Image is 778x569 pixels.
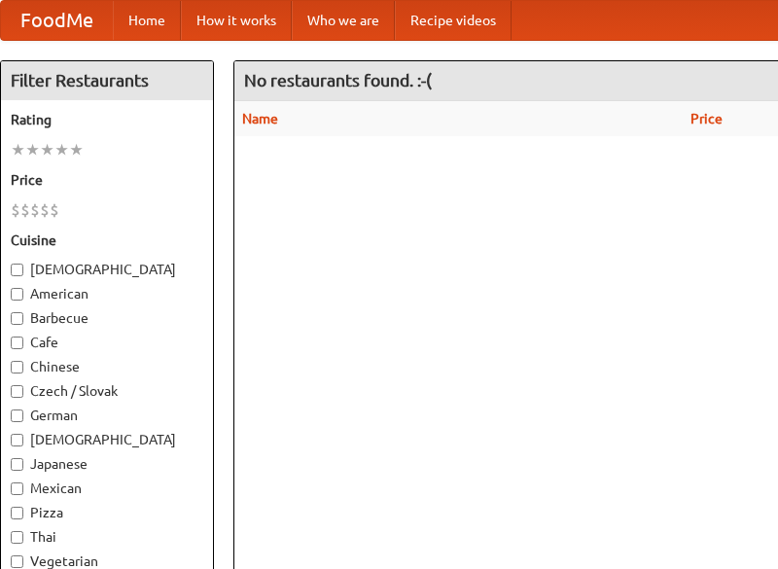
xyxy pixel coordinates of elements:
label: Japanese [11,454,203,474]
input: Thai [11,531,23,544]
input: Pizza [11,507,23,519]
label: Cafe [11,333,203,352]
label: [DEMOGRAPHIC_DATA] [11,260,203,279]
li: ★ [11,139,25,160]
h5: Price [11,170,203,190]
a: Recipe videos [395,1,512,40]
h5: Cuisine [11,231,203,250]
label: [DEMOGRAPHIC_DATA] [11,430,203,449]
a: How it works [181,1,292,40]
input: Barbecue [11,312,23,325]
input: Vegetarian [11,555,23,568]
input: German [11,409,23,422]
a: Price [690,111,723,126]
li: $ [20,199,30,221]
h5: Rating [11,110,203,129]
a: Who we are [292,1,395,40]
input: Japanese [11,458,23,471]
label: Pizza [11,503,203,522]
input: Czech / Slovak [11,385,23,398]
input: [DEMOGRAPHIC_DATA] [11,264,23,276]
input: Chinese [11,361,23,373]
li: $ [30,199,40,221]
input: American [11,288,23,301]
label: Mexican [11,479,203,498]
label: American [11,284,203,303]
label: German [11,406,203,425]
li: ★ [54,139,69,160]
label: Czech / Slovak [11,381,203,401]
a: Home [113,1,181,40]
li: ★ [69,139,84,160]
li: $ [11,199,20,221]
label: Thai [11,527,203,547]
li: ★ [25,139,40,160]
li: $ [50,199,59,221]
li: ★ [40,139,54,160]
input: [DEMOGRAPHIC_DATA] [11,434,23,446]
a: FoodMe [1,1,113,40]
h4: Filter Restaurants [1,61,213,100]
li: $ [40,199,50,221]
label: Barbecue [11,308,203,328]
a: Name [242,111,278,126]
input: Mexican [11,482,23,495]
input: Cafe [11,337,23,349]
ng-pluralize: No restaurants found. :-( [244,71,432,89]
label: Chinese [11,357,203,376]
